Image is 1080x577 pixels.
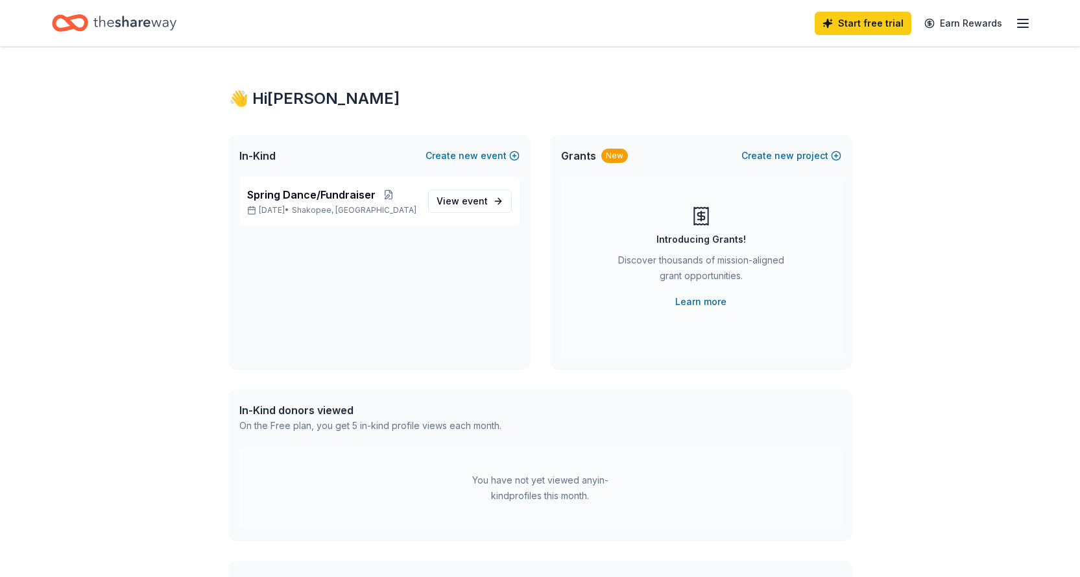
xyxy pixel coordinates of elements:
[774,148,794,164] span: new
[292,205,416,215] span: Shakopee, [GEOGRAPHIC_DATA]
[741,148,841,164] button: Createnewproject
[437,193,488,209] span: View
[917,12,1010,35] a: Earn Rewards
[459,473,621,504] div: You have not yet viewed any in-kind profiles this month.
[613,252,789,289] div: Discover thousands of mission-aligned grant opportunities.
[601,149,628,163] div: New
[462,195,488,206] span: event
[52,8,176,38] a: Home
[239,418,501,434] div: On the Free plan, you get 5 in-kind profile views each month.
[675,294,726,310] a: Learn more
[656,232,746,247] div: Introducing Grants!
[459,148,478,164] span: new
[815,12,911,35] a: Start free trial
[247,205,418,215] p: [DATE] •
[247,187,376,203] span: Spring Dance/Fundraiser
[229,88,852,109] div: 👋 Hi [PERSON_NAME]
[239,402,501,418] div: In-Kind donors viewed
[561,148,596,164] span: Grants
[426,148,520,164] button: Createnewevent
[428,190,512,213] a: View event
[239,148,276,164] span: In-Kind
